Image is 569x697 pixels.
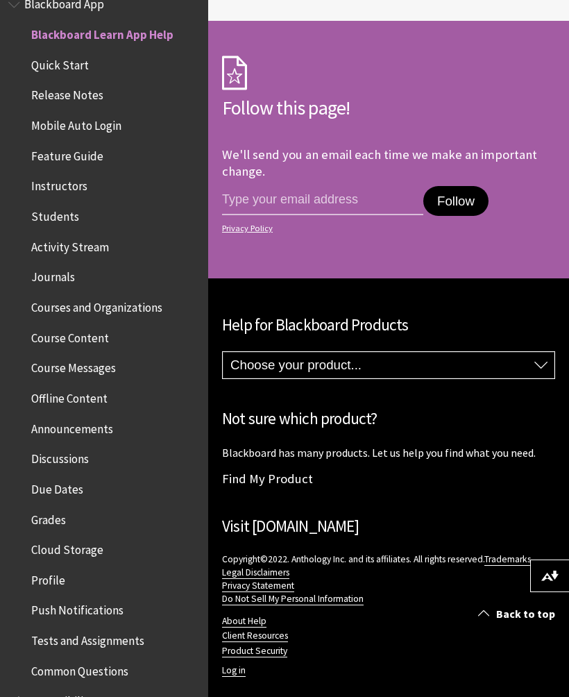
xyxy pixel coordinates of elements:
[31,144,103,163] span: Feature Guide
[31,23,173,42] span: Blackboard Learn App Help
[222,445,555,460] p: Blackboard has many products. Let us help you find what you need.
[222,93,555,122] h2: Follow this page!
[31,235,109,254] span: Activity Stream
[222,516,359,536] a: Visit [DOMAIN_NAME]
[222,630,288,642] a: Client Resources
[484,553,531,566] a: Trademarks
[31,599,124,618] span: Push Notifications
[222,313,555,337] h2: Help for Blackboard Products
[222,664,246,677] a: Log in
[222,224,551,233] a: Privacy Policy
[222,186,423,215] input: email address
[222,146,537,179] p: We'll send you an email each time we make an important change.
[222,580,294,592] a: Privacy Statement
[31,660,128,678] span: Common Questions
[31,205,79,224] span: Students
[31,569,65,587] span: Profile
[31,175,87,194] span: Instructors
[31,53,89,72] span: Quick Start
[31,266,75,285] span: Journals
[222,56,247,90] img: Subscription Icon
[222,615,266,628] a: About Help
[222,407,555,431] h2: Not sure which product?
[468,601,569,627] a: Back to top
[222,553,555,605] p: Copyright©2022. Anthology Inc. and its affiliates. All rights reserved.
[31,387,108,405] span: Offline Content
[31,326,109,345] span: Course Content
[31,84,103,103] span: Release Notes
[222,645,287,657] a: Product Security
[423,186,489,217] button: Follow
[31,447,89,466] span: Discussions
[31,114,121,133] span: Mobile Auto Login
[31,478,83,496] span: Due Dates
[222,593,364,605] a: Do Not Sell My Personal Information
[222,566,289,579] a: Legal Disclaimers
[31,508,66,527] span: Grades
[31,538,103,557] span: Cloud Storage
[31,629,144,648] span: Tests and Assignments
[31,357,116,376] span: Course Messages
[31,296,162,314] span: Courses and Organizations
[222,471,313,487] a: Find My Product
[31,417,113,436] span: Announcements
